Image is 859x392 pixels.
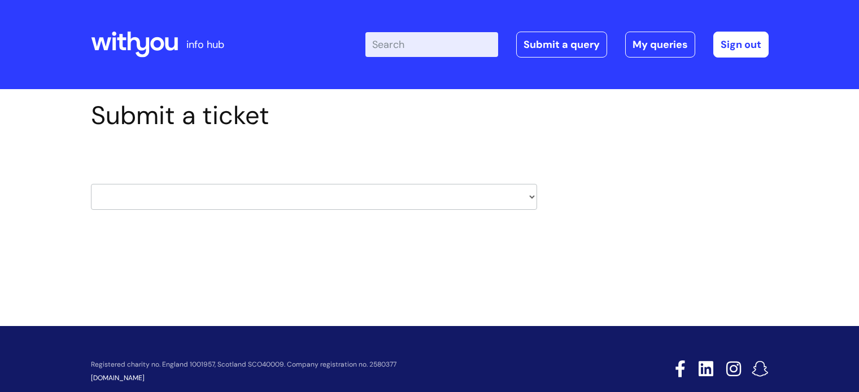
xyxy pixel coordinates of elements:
a: Sign out [713,32,769,58]
a: My queries [625,32,695,58]
a: [DOMAIN_NAME] [91,373,145,382]
a: Submit a query [516,32,607,58]
p: Registered charity no. England 1001957, Scotland SCO40009. Company registration no. 2580377 [91,361,595,368]
input: Search [365,32,498,57]
p: info hub [186,36,224,54]
h1: Submit a ticket [91,100,537,131]
div: | - [365,32,769,58]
